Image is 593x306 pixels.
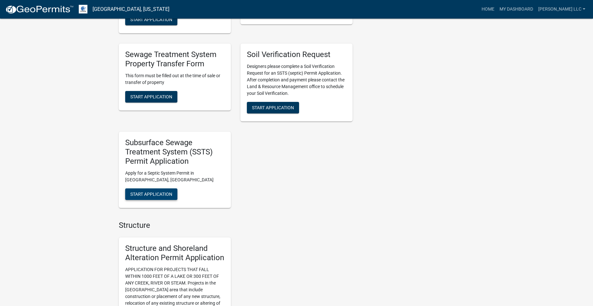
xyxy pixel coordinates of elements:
p: Apply for a Septic System Permit in [GEOGRAPHIC_DATA], [GEOGRAPHIC_DATA] [125,170,224,183]
button: Start Application [125,91,177,103]
h5: Soil Verification Request [247,50,346,59]
p: This form must be filled out at the time of sale or transfer of property [125,72,224,86]
a: [PERSON_NAME] LLC [536,3,588,15]
span: Start Application [130,94,172,99]
span: Start Application [130,17,172,22]
button: Start Application [247,102,299,113]
a: [GEOGRAPHIC_DATA], [US_STATE] [93,4,169,15]
button: Start Application [125,14,177,25]
p: Designers please complete a Soil Verification Request for an SSTS (septic) Permit Application. Af... [247,63,346,97]
a: Home [479,3,497,15]
h5: Sewage Treatment System Property Transfer Form [125,50,224,69]
span: Start Application [130,191,172,196]
h5: Subsurface Sewage Treatment System (SSTS) Permit Application [125,138,224,166]
button: Start Application [125,188,177,200]
span: Start Application [252,105,294,110]
h5: Structure and Shoreland Alteration Permit Application [125,244,224,262]
h4: Structure [119,221,353,230]
img: Otter Tail County, Minnesota [79,5,87,13]
a: My Dashboard [497,3,536,15]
